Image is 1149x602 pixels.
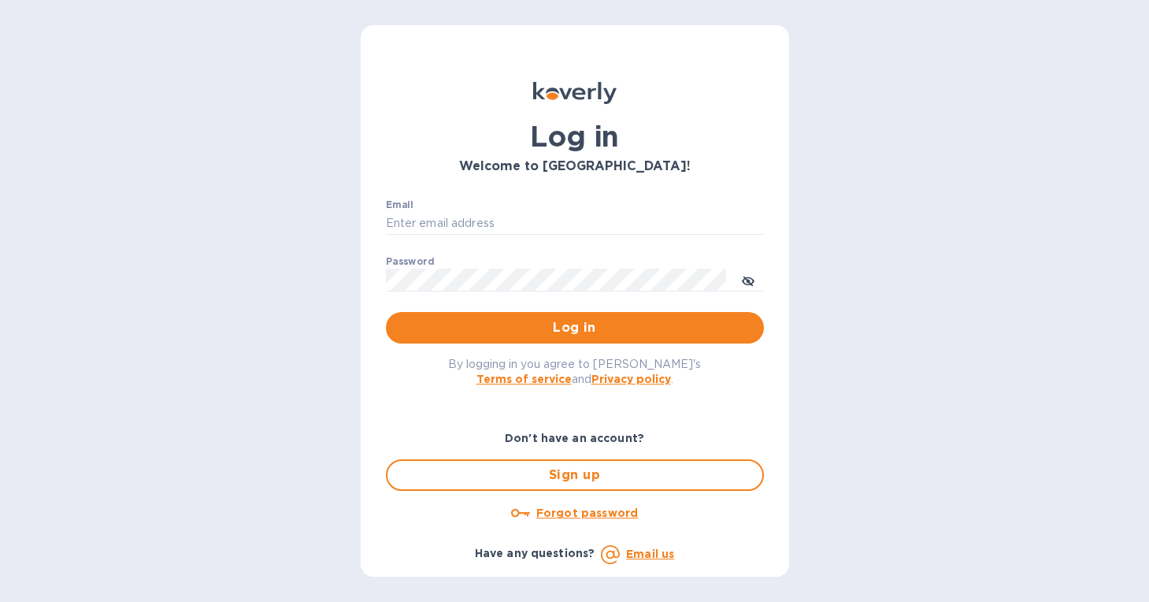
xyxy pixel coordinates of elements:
[386,120,764,153] h1: Log in
[400,466,750,485] span: Sign up
[476,373,572,385] a: Terms of service
[386,312,764,344] button: Log in
[386,459,764,491] button: Sign up
[732,264,764,295] button: toggle password visibility
[475,547,595,559] b: Have any questions?
[505,432,644,444] b: Don't have an account?
[533,82,617,104] img: Koverly
[398,318,751,337] span: Log in
[386,257,434,266] label: Password
[591,373,671,385] a: Privacy policy
[626,548,674,560] a: Email us
[448,358,701,385] span: By logging in you agree to [PERSON_NAME]'s and .
[386,159,764,174] h3: Welcome to [GEOGRAPHIC_DATA]!
[386,212,764,236] input: Enter email address
[536,507,638,519] u: Forgot password
[386,200,413,210] label: Email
